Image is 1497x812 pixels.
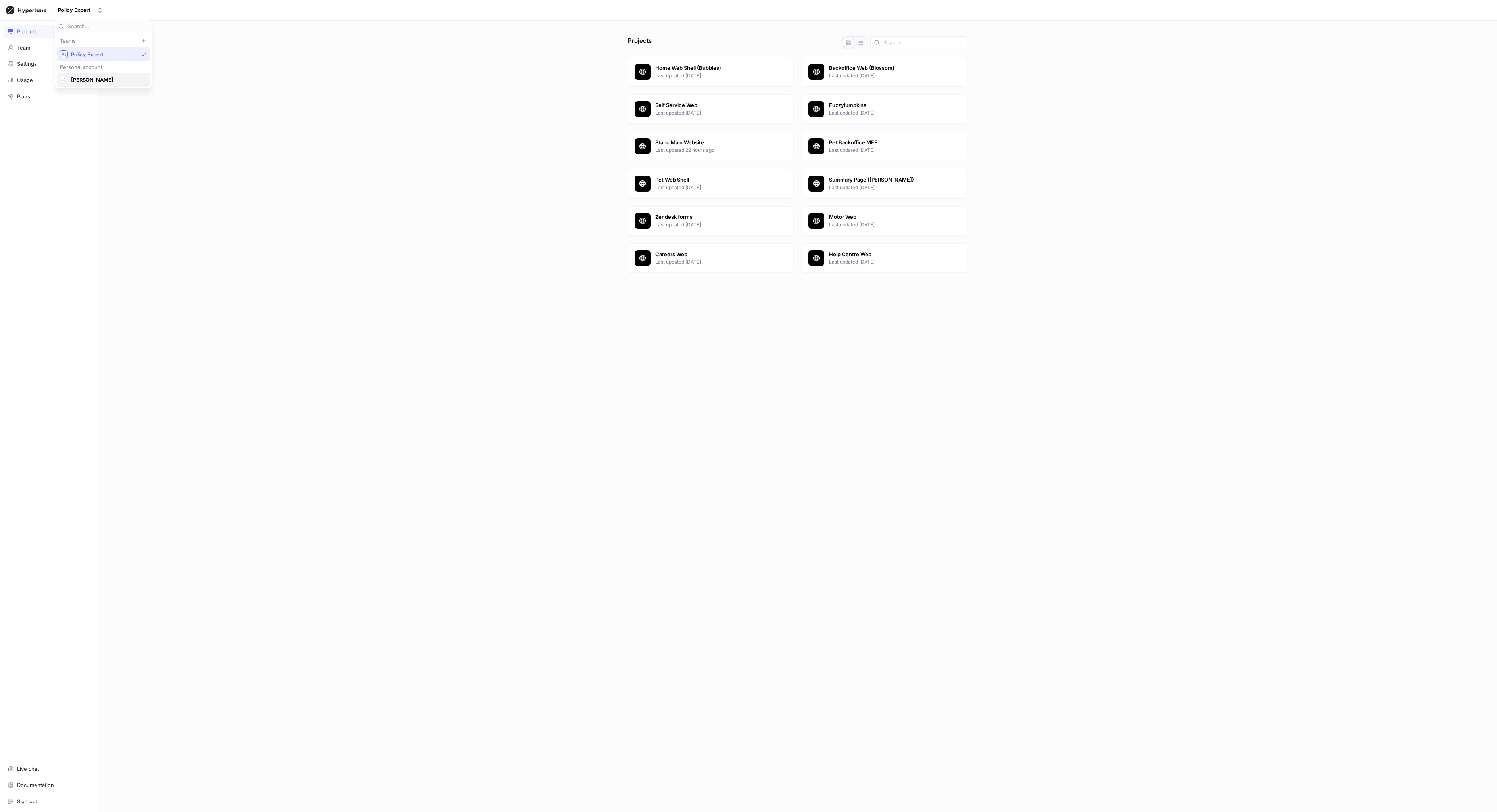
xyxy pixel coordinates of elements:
[655,109,787,117] p: Last updated [DATE]
[628,36,652,49] p: Projects
[829,109,961,117] p: Last updated [DATE]
[57,65,150,69] div: Personal account
[829,259,961,266] p: Last updated [DATE]
[17,93,30,100] div: Plans
[17,28,37,34] div: Projects
[655,213,787,221] p: Zendesk forms
[55,4,106,17] button: Policy Expert
[655,184,787,191] p: Last updated [DATE]
[655,64,787,72] p: Home Web Shell (Bubbles)
[829,64,961,72] p: Backoffice Web (Blossom)
[655,251,787,259] p: Careers Web
[829,213,961,221] p: Motor Web
[68,23,148,31] input: Search...
[829,184,961,191] p: Last updated [DATE]
[655,259,787,266] p: Last updated [DATE]
[829,139,961,147] p: Pet Backoffice MFE
[655,72,787,79] p: Last updated [DATE]
[57,38,150,44] div: Teams
[829,221,961,228] p: Last updated [DATE]
[829,72,961,79] p: Last updated [DATE]
[71,51,138,58] span: Policy Expert
[4,90,94,103] a: Plans
[4,73,94,87] a: Usage
[829,176,961,184] p: Summary Page ([PERSON_NAME])
[17,766,39,772] div: Live chat
[58,7,90,13] div: Policy Expert
[17,77,33,83] div: Usage
[4,778,94,792] a: Documentation
[829,251,961,259] p: Help Centre Web
[17,798,37,804] div: Sign out
[655,147,787,154] p: Last updated 22 hours ago
[4,57,94,71] a: Settings
[4,25,94,38] a: Projects
[71,77,143,83] span: [PERSON_NAME]
[829,147,961,154] p: Last updated [DATE]
[4,41,94,54] a: Team
[17,782,54,788] div: Documentation
[655,176,787,184] p: Pet Web Shell
[829,101,961,109] p: Fuzzylumpkins
[655,101,787,109] p: Self Service Web
[883,39,964,47] input: Search...
[17,44,30,51] div: Team
[655,139,787,147] p: Static Main Website
[655,221,787,228] p: Last updated [DATE]
[17,61,37,67] div: Settings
